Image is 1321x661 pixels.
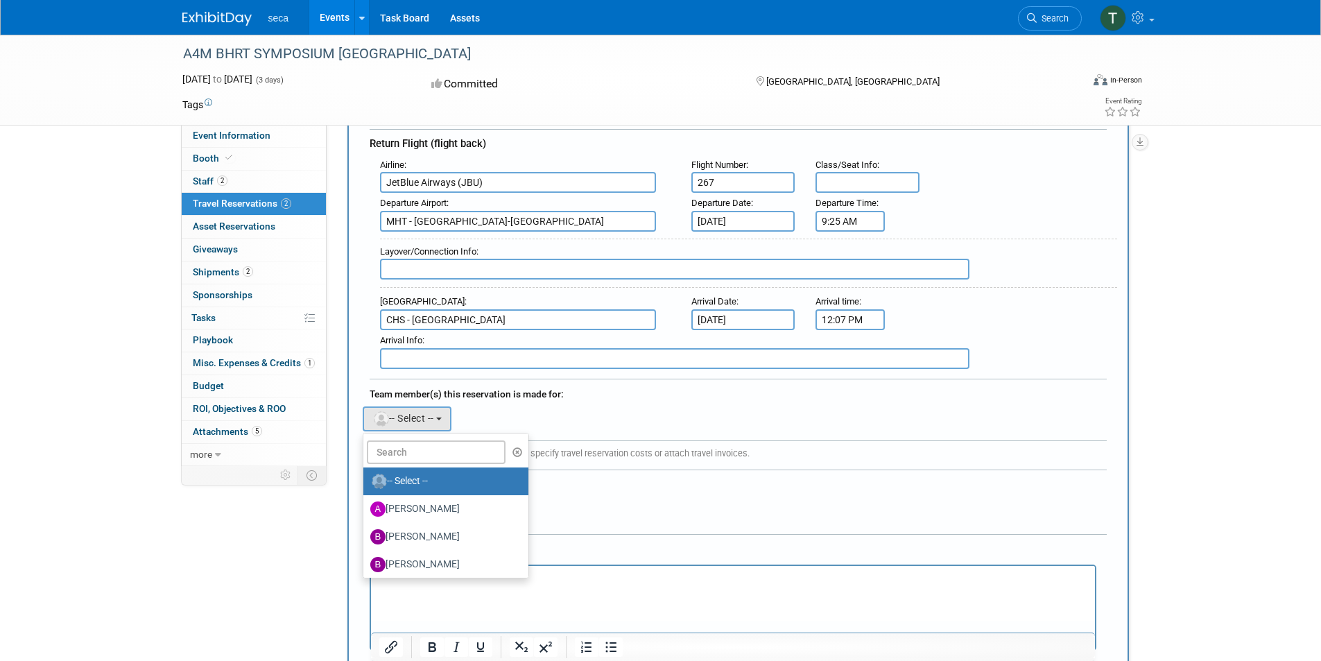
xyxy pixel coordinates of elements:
[182,444,326,466] a: more
[252,426,262,436] span: 5
[372,474,387,489] img: Unassigned-User-Icon.png
[380,160,404,170] span: Airline
[380,246,476,257] span: Layover/Connection Info
[182,284,326,307] a: Sponsorships
[575,637,598,657] button: Numbered list
[191,312,216,323] span: Tasks
[691,160,748,170] small: :
[691,198,751,208] span: Departure Date
[178,42,1061,67] div: A4M BHRT SYMPOSIUM [GEOGRAPHIC_DATA]
[254,76,284,85] span: (3 days)
[211,74,224,85] span: to
[380,335,422,345] span: Arrival Info
[420,637,444,657] button: Bold
[243,266,253,277] span: 2
[217,175,227,186] span: 2
[193,266,253,277] span: Shipments
[380,246,478,257] small: :
[380,296,465,307] span: [GEOGRAPHIC_DATA]
[182,239,326,261] a: Giveaways
[815,198,877,208] span: Departure Time
[193,221,275,232] span: Asset Reservations
[1104,98,1141,105] div: Event Rating
[370,529,386,544] img: B.jpg
[1094,74,1107,85] img: Format-Inperson.png
[281,198,291,209] span: 2
[379,637,403,657] button: Insert/edit link
[193,289,252,300] span: Sponsorships
[182,193,326,215] a: Travel Reservations2
[1100,5,1126,31] img: Tessa Schwikerath
[427,72,734,96] div: Committed
[815,296,861,307] small: :
[691,198,753,208] small: :
[268,12,289,24] span: seca
[193,130,270,141] span: Event Information
[380,198,449,208] small: :
[367,440,506,464] input: Search
[370,544,1096,565] div: Reservation Notes/Details:
[193,334,233,345] span: Playbook
[193,357,315,368] span: Misc. Expenses & Credits
[182,171,326,193] a: Staff2
[380,160,406,170] small: :
[380,296,467,307] small: :
[380,198,447,208] span: Departure Airport
[370,498,515,520] label: [PERSON_NAME]
[1110,75,1142,85] div: In-Person
[193,243,238,255] span: Giveaways
[444,637,468,657] button: Italic
[193,426,262,437] span: Attachments
[190,449,212,460] span: more
[691,296,736,307] span: Arrival Date
[691,296,739,307] small: :
[469,637,492,657] button: Underline
[182,398,326,420] a: ROI, Objectives & ROO
[815,198,879,208] small: :
[370,137,486,150] span: Return Flight (flight back)
[1037,13,1069,24] span: Search
[193,198,291,209] span: Travel Reservations
[370,526,515,548] label: [PERSON_NAME]
[766,76,940,87] span: [GEOGRAPHIC_DATA], [GEOGRAPHIC_DATA]
[815,296,859,307] span: Arrival time
[297,466,326,484] td: Toggle Event Tabs
[370,501,386,517] img: A.jpg
[370,470,515,492] label: -- Select --
[534,637,558,657] button: Superscript
[182,12,252,26] img: ExhibitDay
[182,261,326,284] a: Shipments2
[193,175,227,187] span: Staff
[193,380,224,391] span: Budget
[380,335,424,345] small: :
[370,557,386,572] img: B.jpg
[370,553,515,576] label: [PERSON_NAME]
[815,160,877,170] span: Class/Seat Info
[274,466,298,484] td: Personalize Event Tab Strip
[182,329,326,352] a: Playbook
[372,413,434,424] span: -- Select --
[182,74,252,85] span: [DATE] [DATE]
[225,154,232,162] i: Booth reservation complete
[691,160,746,170] span: Flight Number
[182,375,326,397] a: Budget
[370,381,1107,404] div: Team member(s) this reservation is made for:
[182,216,326,238] a: Asset Reservations
[182,307,326,329] a: Tasks
[182,352,326,375] a: Misc. Expenses & Credits1
[182,125,326,147] a: Event Information
[182,421,326,443] a: Attachments5
[304,358,315,368] span: 1
[599,637,623,657] button: Bullet list
[193,153,235,164] span: Booth
[363,406,452,431] button: -- Select --
[1000,72,1143,93] div: Event Format
[182,98,212,112] td: Tags
[1018,6,1082,31] a: Search
[193,403,286,414] span: ROI, Objectives & ROO
[371,566,1095,621] iframe: Rich Text Area
[510,637,533,657] button: Subscript
[359,447,1117,460] div: Your account does not have access to specify travel reservation costs or attach travel invoices.
[815,160,879,170] small: :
